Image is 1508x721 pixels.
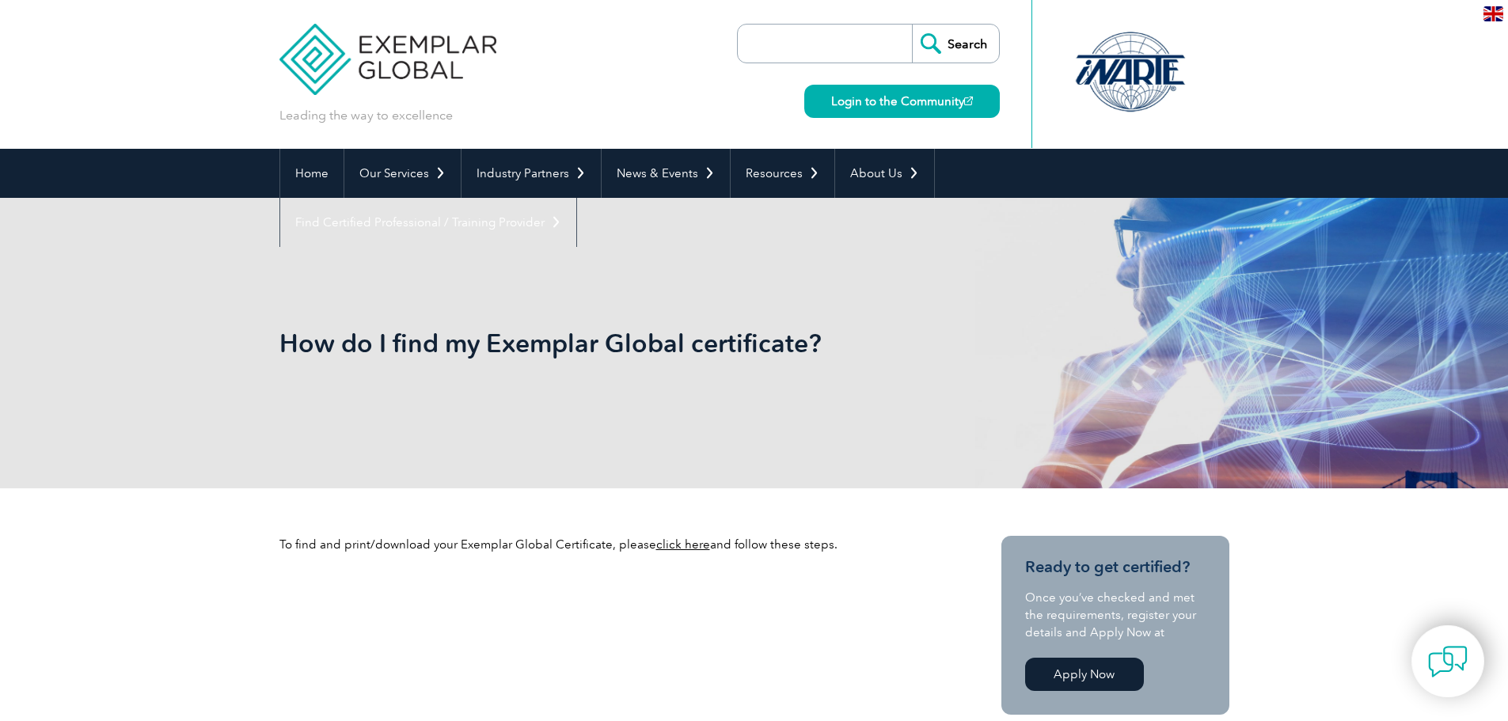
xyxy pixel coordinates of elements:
a: Our Services [344,149,461,198]
input: Search [912,25,999,63]
img: contact-chat.png [1428,642,1468,681]
a: Apply Now [1025,658,1144,691]
p: Once you’ve checked and met the requirements, register your details and Apply Now at [1025,589,1206,641]
a: About Us [835,149,934,198]
a: News & Events [602,149,730,198]
p: To find and print/download your Exemplar Global Certificate, please and follow these steps. [279,536,944,553]
img: en [1483,6,1503,21]
a: Industry Partners [462,149,601,198]
p: Leading the way to excellence [279,107,453,124]
h1: How do I find my Exemplar Global certificate? [279,328,887,359]
img: open_square.png [964,97,973,105]
a: click here [656,537,710,552]
a: Home [280,149,344,198]
a: Find Certified Professional / Training Provider [280,198,576,247]
a: Login to the Community [804,85,1000,118]
a: Resources [731,149,834,198]
h3: Ready to get certified? [1025,557,1206,577]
